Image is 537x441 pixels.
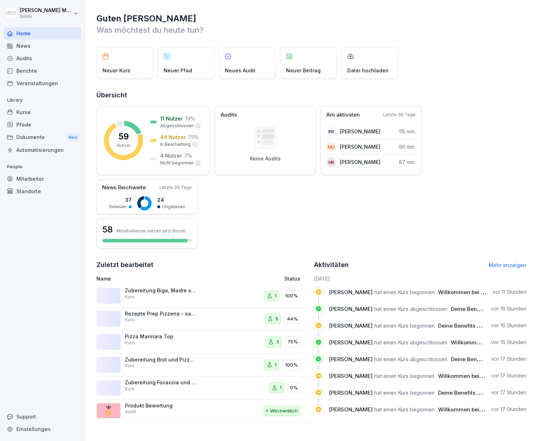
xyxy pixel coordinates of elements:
a: Rezepte Prep Pizzeria - salzigKurs544% [96,308,309,331]
div: New [67,133,79,142]
p: Nicht begonnen [160,160,194,166]
span: Deine Benefits bei Sironi [438,322,501,329]
p: Produkt Bewertung [125,402,196,409]
p: 59 [119,132,129,141]
span: Deine Benefits bei Sironi [451,306,514,312]
p: Neues Audit [225,67,256,74]
p: vor 17 Stunden [491,389,526,396]
a: Zubereitung Biga, Madre solida, madre liquidaKurs1100% [96,284,309,308]
h2: Aktivitäten [314,260,349,270]
span: [PERSON_NAME] [329,389,373,396]
p: 11 Nutzer [160,115,183,122]
p: Status [284,275,300,282]
h2: Zuletzt bearbeitet [96,260,309,270]
span: Willkommen bei Sironi (Pizzeria Team) [438,373,537,379]
a: News [4,40,81,52]
p: Kurs [125,363,135,369]
h1: Guten [PERSON_NAME] [96,13,526,24]
p: Abgeschlossen [160,123,194,129]
span: Willkommen bei Sironi (Pizzeria Team) [438,289,537,296]
p: Letzte 30 Tage [159,184,192,191]
span: hat einen Kurs begonnen [374,373,435,379]
p: [PERSON_NAME] [340,128,380,135]
p: vor 17 Stunden [491,355,526,363]
h3: 58 [102,224,113,236]
span: [PERSON_NAME] [329,306,373,312]
span: [PERSON_NAME] [329,356,373,363]
div: PP [326,127,336,137]
p: vor 11 Stunden [493,288,526,296]
p: 7 % [184,152,192,159]
p: Neuer Pfad [164,67,192,74]
a: Kurse [4,106,81,118]
p: Kurs [125,340,135,346]
p: 75 % [188,133,199,141]
p: vor 16 Stunden [491,322,526,329]
p: [PERSON_NAME] Malec [20,7,72,14]
p: Am aktivsten [326,111,360,119]
p: 5 [275,316,278,323]
a: DokumenteNew [4,131,81,144]
p: Name [96,275,227,282]
p: Was möchtest du heute tun? [96,24,526,36]
span: hat einen Kurs begonnen [374,322,435,329]
span: [PERSON_NAME] [329,339,373,346]
p: vor 17 Stunden [491,406,526,413]
p: 75% [288,338,298,345]
p: Zubereitung Biga, Madre solida, madre liquida [125,287,196,294]
a: Audits [4,52,81,65]
a: Berichte [4,65,81,77]
a: Standorte [4,185,81,198]
h2: Übersicht [96,90,526,100]
span: [PERSON_NAME] [329,406,373,413]
p: Datei hochladen [347,67,389,74]
a: Home [4,27,81,40]
p: 4 Nutzer [160,152,182,159]
a: Veranstaltungen [4,77,81,89]
a: Mitarbeiter [4,173,81,185]
p: Library [4,94,81,106]
p: 🎖️ [103,404,114,417]
p: 1 [275,361,277,369]
span: hat einen Kurs abgeschlossen [374,306,447,312]
span: [PERSON_NAME] [329,322,373,329]
p: Neuer Beitrag [286,67,321,74]
a: Zubereitung Focaccia und SnacksKurs10% [96,376,309,400]
span: Deine Benefits bei Sironi [438,389,501,396]
p: 44% [287,316,298,323]
a: Mehr anzeigen [489,262,526,268]
p: Rezepte Prep Pizzeria - salzig [125,311,196,317]
div: Dokumente [4,131,81,144]
p: 3 [276,338,279,345]
p: Neuer Kurs [102,67,130,74]
a: Automatisierungen [4,144,81,156]
p: vor 16 Stunden [491,339,526,346]
p: 87 min. [399,158,416,166]
p: 44 Nutzer [160,133,186,141]
a: Pfade [4,118,81,131]
p: [PERSON_NAME] [340,158,380,166]
p: 0% [290,384,298,391]
span: hat einen Kurs abgeschlossen [374,339,447,346]
p: vor 16 Stunden [491,305,526,312]
p: Kurs [125,294,135,300]
p: 100% [285,292,298,299]
p: Ungelesen [162,204,185,210]
p: 24 [157,196,185,204]
div: Support [4,410,81,423]
a: 🎖️Produkt BewertungAuditWöchentlich [96,400,309,423]
a: Einstellungen [4,423,81,435]
p: News Reichweite [102,184,146,192]
p: Sironi [20,14,72,19]
p: Keine Audits [250,155,281,162]
p: Pizza Marinara Top [125,333,196,340]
